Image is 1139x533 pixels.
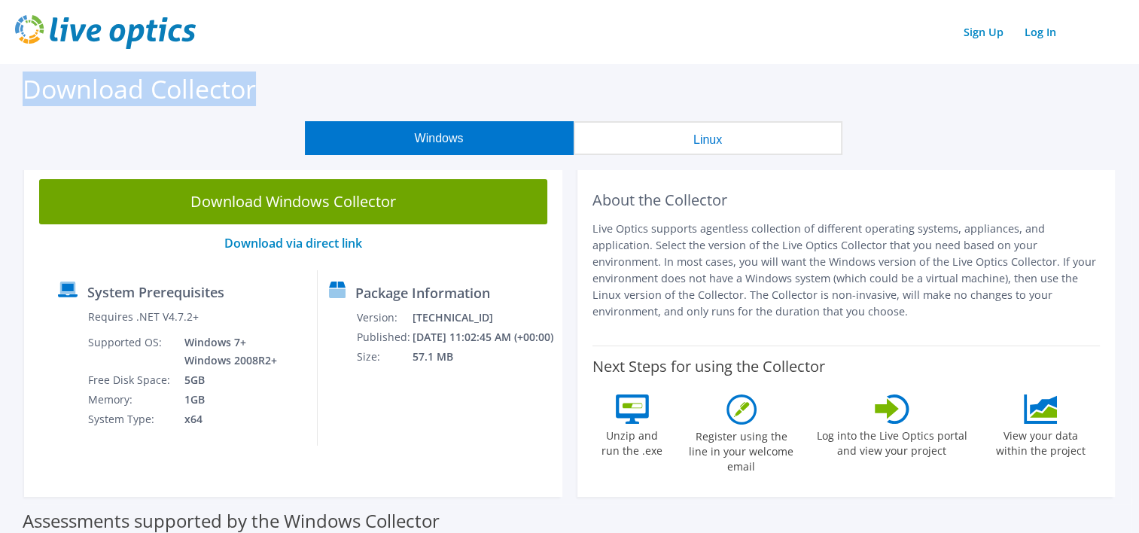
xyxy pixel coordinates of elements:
[88,309,199,324] label: Requires .NET V4.7.2+
[412,347,556,367] td: 57.1 MB
[355,285,490,300] label: Package Information
[592,191,1101,209] h2: About the Collector
[87,410,173,429] td: System Type:
[87,285,224,300] label: System Prerequisites
[592,358,825,376] label: Next Steps for using the Collector
[816,424,968,458] label: Log into the Live Optics portal and view your project
[23,72,256,106] label: Download Collector
[173,370,280,390] td: 5GB
[356,327,412,347] td: Published:
[173,390,280,410] td: 1GB
[685,425,798,474] label: Register using the line in your welcome email
[592,221,1101,320] p: Live Optics supports agentless collection of different operating systems, appliances, and applica...
[87,370,173,390] td: Free Disk Space:
[305,121,574,155] button: Windows
[23,513,440,528] label: Assessments supported by the Windows Collector
[15,15,196,49] img: live_optics_svg.svg
[224,235,362,251] a: Download via direct link
[173,410,280,429] td: x64
[956,21,1011,43] a: Sign Up
[598,424,667,458] label: Unzip and run the .exe
[39,179,547,224] a: Download Windows Collector
[173,333,280,370] td: Windows 7+ Windows 2008R2+
[87,333,173,370] td: Supported OS:
[87,390,173,410] td: Memory:
[412,327,556,347] td: [DATE] 11:02:45 AM (+00:00)
[356,347,412,367] td: Size:
[412,308,556,327] td: [TECHNICAL_ID]
[986,424,1095,458] label: View your data within the project
[356,308,412,327] td: Version:
[574,121,842,155] button: Linux
[1017,21,1064,43] a: Log In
